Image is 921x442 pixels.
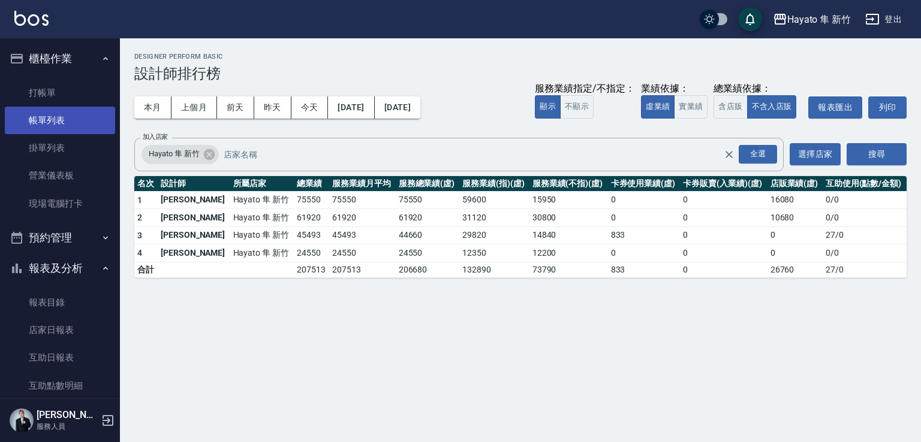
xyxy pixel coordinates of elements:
td: 16080 [767,191,823,209]
td: 27 / 0 [823,262,907,277]
td: 12200 [529,244,608,262]
td: 0 / 0 [823,209,907,227]
a: 帳單列表 [5,107,115,134]
a: 掛單列表 [5,134,115,162]
td: 75550 [294,191,329,209]
div: Hayato 隼 新竹 [142,145,219,164]
td: 0 [767,226,823,244]
button: 昨天 [254,96,291,119]
button: 預約管理 [5,222,115,253]
td: 24550 [396,244,459,262]
label: 加入店家 [143,132,168,141]
td: [PERSON_NAME] [158,209,230,227]
td: 0 [680,209,767,227]
td: 833 [608,226,681,244]
button: 櫃檯作業 [5,43,115,74]
td: [PERSON_NAME] [158,191,230,209]
button: 選擇店家 [790,143,841,165]
th: 總業績 [294,176,329,192]
td: 12350 [459,244,529,262]
td: 0 [680,191,767,209]
td: 0 [680,244,767,262]
th: 店販業績(虛) [767,176,823,192]
button: save [738,7,762,31]
td: 45493 [294,226,329,244]
button: [DATE] [328,96,374,119]
td: 0 [608,209,681,227]
td: 61920 [396,209,459,227]
img: Person [10,408,34,432]
td: 61920 [329,209,396,227]
td: Hayato 隼 新竹 [230,226,294,244]
a: 互助日報表 [5,344,115,371]
h5: [PERSON_NAME] [37,409,98,421]
td: 207513 [329,262,396,277]
h2: Designer Perform Basic [134,53,907,60]
button: 搜尋 [847,143,907,165]
td: 合計 [134,262,158,277]
div: Hayato 隼 新竹 [787,12,851,27]
td: 132890 [459,262,529,277]
button: 含店販 [714,95,747,119]
td: 30800 [529,209,608,227]
img: Logo [14,11,49,26]
th: 服務總業績(虛) [396,176,459,192]
td: 0 [767,244,823,262]
button: [DATE] [375,96,420,119]
td: 0 / 0 [823,244,907,262]
table: a dense table [134,176,907,278]
a: 互助點數明細 [5,372,115,399]
input: 店家名稱 [221,144,745,165]
th: 設計師 [158,176,230,192]
th: 互助使用(點數/金額) [823,176,907,192]
button: Clear [721,146,738,163]
td: 0 [680,226,767,244]
a: 打帳單 [5,79,115,107]
th: 服務業績月平均 [329,176,396,192]
td: [PERSON_NAME] [158,226,230,244]
td: Hayato 隼 新竹 [230,191,294,209]
th: 卡券使用業績(虛) [608,176,681,192]
button: 今天 [291,96,329,119]
h3: 設計師排行榜 [134,65,907,82]
td: [PERSON_NAME] [158,244,230,262]
td: Hayato 隼 新竹 [230,209,294,227]
td: 31120 [459,209,529,227]
td: 27 / 0 [823,226,907,244]
button: 上個月 [171,96,217,119]
button: Hayato 隼 新竹 [768,7,856,32]
td: 59600 [459,191,529,209]
th: 卡券販賣(入業績)(虛) [680,176,767,192]
button: 不含入店販 [747,95,797,119]
th: 名次 [134,176,158,192]
td: 207513 [294,262,329,277]
th: 服務業績(指)(虛) [459,176,529,192]
span: Hayato 隼 新竹 [142,148,206,160]
td: 0 [680,262,767,277]
button: 登出 [860,8,907,31]
td: 14840 [529,226,608,244]
button: 本月 [134,96,171,119]
th: 服務業績(不指)(虛) [529,176,608,192]
button: 實業績 [674,95,708,119]
td: 44660 [396,226,459,244]
span: 3 [137,231,142,240]
td: 45493 [329,226,396,244]
th: 所屬店家 [230,176,294,192]
a: 報表目錄 [5,289,115,316]
div: 總業績依據： [714,83,802,95]
td: 29820 [459,226,529,244]
td: 206680 [396,262,459,277]
td: 0 / 0 [823,191,907,209]
td: 15950 [529,191,608,209]
button: 報表及分析 [5,253,115,284]
button: 報表匯出 [808,96,862,119]
span: 1 [137,195,142,205]
td: 73790 [529,262,608,277]
div: 服務業績指定/不指定： [535,83,635,95]
td: 10680 [767,209,823,227]
button: 不顯示 [560,95,594,119]
td: 75550 [396,191,459,209]
button: 列印 [868,96,907,119]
